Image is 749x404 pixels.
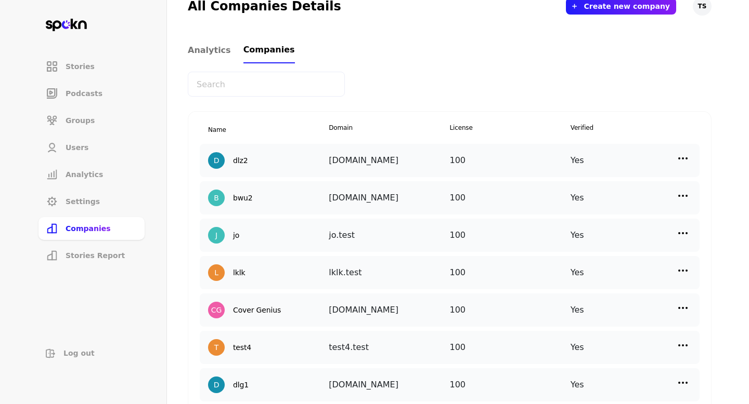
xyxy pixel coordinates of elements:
[66,61,95,72] span: Stories
[698,2,707,10] span: TS
[66,115,95,126] span: Groups
[233,306,281,315] h2: Cover Genius
[233,231,239,240] h2: jo
[233,268,245,277] h2: lklk
[233,194,253,203] h2: bwu2
[571,190,691,206] div: Yes
[329,376,449,393] div: [DOMAIN_NAME]
[188,37,231,63] a: Analytics
[571,339,691,356] div: Yes
[66,142,88,153] span: Users
[329,123,449,136] span: Domain
[63,348,95,358] span: Log out
[37,108,146,133] a: Groups
[329,264,449,281] div: lklk.test
[37,81,146,106] a: Podcasts
[188,44,231,57] span: Analytics
[233,343,251,352] h2: test4
[37,344,146,362] button: Log out
[37,216,146,241] a: Companies
[37,54,146,79] a: Stories
[450,302,571,318] div: 100
[66,88,102,99] span: Podcasts
[329,152,449,169] div: [DOMAIN_NAME]
[37,243,146,268] a: Stories Report
[450,264,571,281] div: 100
[208,126,226,133] span: Name
[329,302,449,318] div: [DOMAIN_NAME]
[215,230,217,241] div: J
[214,380,219,390] div: D
[571,227,691,244] div: Yes
[243,44,295,56] span: Companies
[571,302,691,318] div: Yes
[37,189,146,214] a: Settings
[450,152,571,169] div: 100
[66,223,111,234] span: Companies
[571,123,691,136] span: Verified
[450,339,571,356] div: 100
[37,135,146,160] a: Users
[214,342,218,353] div: T
[188,72,345,97] input: Search
[214,193,218,204] div: B
[450,123,571,136] span: License
[66,196,100,207] span: Settings
[584,2,670,10] button: Create new company
[214,155,219,166] div: D
[211,305,222,316] div: CG
[329,227,449,244] div: jo.test
[571,376,691,393] div: Yes
[450,190,571,206] div: 100
[243,37,295,63] a: Companies
[329,339,449,356] div: test4.test
[233,156,248,165] h2: dlz2
[450,227,571,244] div: 100
[450,376,571,393] div: 100
[571,152,691,169] div: Yes
[214,267,218,278] div: L
[37,162,146,187] a: Analytics
[66,169,103,180] span: Analytics
[233,381,249,389] h2: dlg1
[571,264,691,281] div: Yes
[66,250,125,261] span: Stories Report
[329,190,449,206] div: [DOMAIN_NAME]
